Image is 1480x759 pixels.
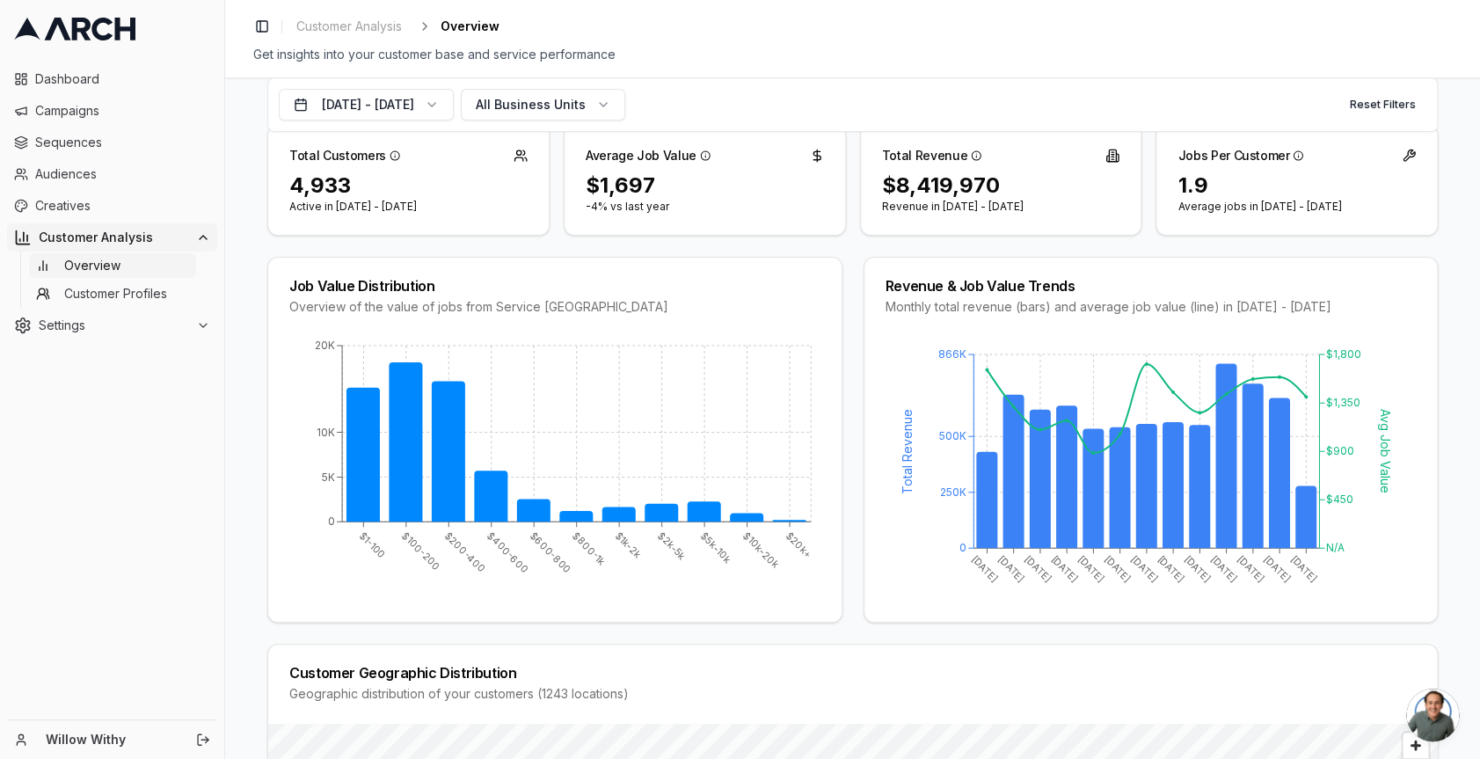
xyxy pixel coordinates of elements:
tspan: Avg Job Value [1378,409,1393,493]
tspan: 0 [959,541,966,554]
tspan: [DATE] [1207,553,1239,585]
div: $8,419,970 [882,172,1120,200]
tspan: $1,800 [1326,347,1361,361]
div: Get insights into your customer base and service performance [253,46,1452,63]
span: Audiences [35,165,210,183]
span: Customer Profiles [64,285,167,303]
a: Sequences [7,128,217,157]
a: Willow Withy [46,731,177,748]
span: Dashboard [35,70,210,88]
tspan: $1,350 [1326,396,1360,409]
tspan: [DATE] [1181,553,1213,585]
tspan: $450 [1326,493,1353,506]
div: Open chat [1406,689,1459,741]
tspan: [DATE] [1101,553,1133,585]
span: Customer Analysis [39,229,189,246]
a: Dashboard [7,65,217,93]
div: Customer Geographic Distribution [289,666,1416,680]
button: Settings [7,311,217,339]
button: [DATE] - [DATE] [279,89,454,120]
div: Job Value Distribution [289,279,820,293]
span: Creatives [35,197,210,215]
tspan: [DATE] [1155,553,1186,585]
p: -4% vs last year [586,200,824,214]
tspan: $100-200 [399,529,442,573]
a: Customer Analysis [289,14,409,39]
p: Revenue in [DATE] - [DATE] [882,200,1120,214]
a: Campaigns [7,97,217,125]
span: All Business Units [476,96,586,113]
div: $1,697 [586,172,824,200]
tspan: $1-100 [357,529,389,561]
tspan: $600-800 [527,529,573,576]
tspan: $900 [1326,444,1354,457]
tspan: 250K [940,485,966,499]
tspan: [DATE] [968,553,1000,585]
div: Geographic distribution of your customers ( 1243 locations) [289,685,1416,703]
p: Average jobs in [DATE] - [DATE] [1177,200,1416,214]
nav: breadcrumb [289,14,499,39]
tspan: 0 [328,515,335,528]
tspan: $5k-10k [697,529,734,566]
tspan: $20k+ [783,529,813,560]
span: Customer Analysis [296,18,402,35]
span: Sequences [35,134,210,151]
tspan: $400-600 [485,529,531,576]
tspan: $1k-2k [612,529,644,561]
button: All Business Units [461,89,625,120]
div: Total Customers [289,147,400,164]
div: 1.9 [1177,172,1416,200]
tspan: 866K [938,347,966,361]
a: Customer Profiles [29,281,196,306]
a: Creatives [7,192,217,220]
div: 4,933 [289,172,528,200]
tspan: $200-400 [441,529,487,575]
tspan: [DATE] [1075,553,1106,585]
div: Total Revenue [882,147,981,164]
a: Overview [29,253,196,278]
button: Log out [191,727,215,752]
tspan: [DATE] [1260,553,1292,585]
span: Campaigns [35,102,210,120]
tspan: 5K [322,470,335,483]
button: Reset Filters [1339,91,1426,119]
div: Revenue & Job Value Trends [886,279,1417,293]
tspan: $10k-20k [740,529,782,571]
tspan: N/A [1326,541,1345,554]
tspan: [DATE] [1287,553,1319,585]
tspan: [DATE] [995,553,1026,585]
span: Settings [39,317,189,334]
p: Active in [DATE] - [DATE] [289,200,528,214]
tspan: Total Revenue [899,409,914,494]
div: Jobs Per Customer [1177,147,1303,164]
tspan: [DATE] [1048,553,1080,585]
tspan: [DATE] [1234,553,1265,585]
div: Average Job Value [586,147,711,164]
tspan: 500K [939,429,966,442]
div: Overview of the value of jobs from Service [GEOGRAPHIC_DATA] [289,298,820,316]
a: Audiences [7,160,217,188]
tspan: 20K [315,339,335,352]
tspan: $800-1k [570,529,609,568]
button: Customer Analysis [7,223,217,252]
div: Monthly total revenue (bars) and average job value (line) in [DATE] - [DATE] [886,298,1417,316]
span: Overview [441,18,499,35]
tspan: [DATE] [1127,553,1159,585]
tspan: 10K [317,426,335,439]
button: Zoom in [1403,733,1428,758]
span: Overview [64,257,120,274]
tspan: [DATE] [1021,553,1053,585]
tspan: $2k-5k [655,529,689,563]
